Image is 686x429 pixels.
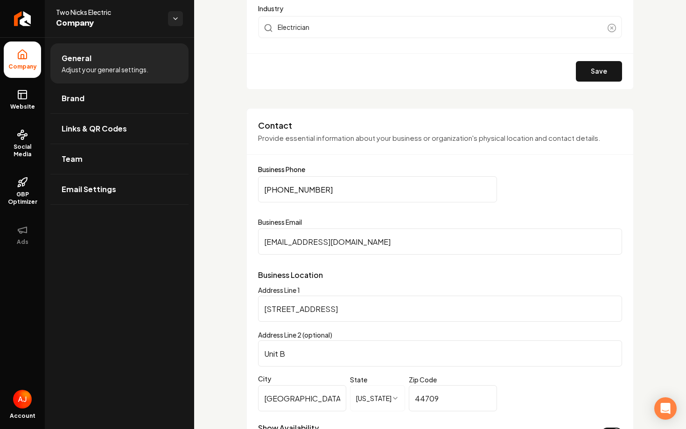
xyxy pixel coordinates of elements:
span: Two Nicks Electric [56,7,161,17]
label: City [258,374,346,383]
span: Adjust your general settings. [62,65,148,74]
img: Rebolt Logo [14,11,31,26]
a: Brand [50,83,189,113]
span: GBP Optimizer [4,191,41,206]
label: Business Email [258,217,622,227]
span: Website [7,103,39,111]
button: Save [576,61,622,82]
label: Business Phone [258,166,622,173]
h3: Contact [258,120,622,131]
a: GBP Optimizer [4,169,41,213]
p: Provide essential information about your business or organization's physical location and contact... [258,133,622,144]
img: Austin Jellison [13,390,32,408]
span: Social Media [4,143,41,158]
label: State [350,375,367,384]
input: City [258,385,346,411]
p: Business Location [258,270,622,281]
span: Company [5,63,41,70]
span: Brand [62,93,84,104]
input: Zip Code [409,385,497,411]
button: Ads [4,217,41,253]
label: Zip Code [409,375,437,384]
span: Email Settings [62,184,116,195]
a: Email Settings [50,174,189,204]
a: Social Media [4,122,41,166]
span: General [62,53,91,64]
a: Team [50,144,189,174]
div: Open Intercom Messenger [654,397,677,420]
a: Links & QR Codes [50,114,189,144]
span: Links & QR Codes [62,123,127,134]
input: Address Line 1 [258,296,622,322]
label: Industry [258,3,622,14]
label: Address Line 2 (optional) [258,331,332,339]
button: Open user button [13,390,32,408]
label: Address Line 1 [258,286,300,294]
a: Website [4,82,41,118]
input: Address Line 2 (optional) [258,340,622,367]
span: Account [10,412,35,420]
span: Ads [13,238,32,246]
span: Company [56,17,161,30]
input: Business Email [258,228,622,255]
span: Team [62,153,83,165]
